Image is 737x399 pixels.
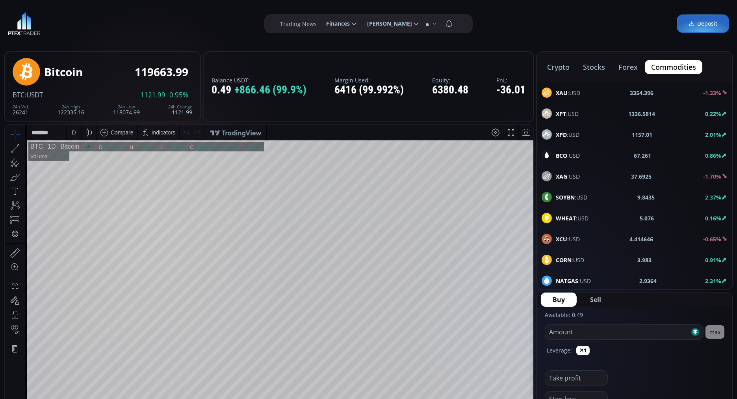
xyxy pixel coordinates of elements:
span: Deposit [689,20,717,28]
label: Trading News [280,20,317,28]
b: SOYBN [556,194,575,201]
button: ✕1 [576,346,590,355]
b: 3354.396 [630,89,653,97]
span: :USD [556,110,579,118]
div: 5d [78,317,84,324]
button: Buy [541,293,577,307]
div: 1D [38,18,51,25]
b: 0.16% [705,214,721,222]
span: Sell [590,295,601,304]
div: 24h Vol. [13,104,29,109]
b: 37.6925 [631,172,652,181]
div: Compare [106,4,129,11]
div: 119294.27 [98,19,123,25]
b: 5.076 [640,214,654,222]
div: Volume [26,28,43,34]
b: CORN [556,256,572,264]
b: 4.414646 [630,235,653,243]
b: 2.9364 [639,277,657,285]
span: +866.46 (99.9%) [234,84,306,96]
div: 118074.99 [113,104,140,115]
div: 6416 (99.992%) [334,84,404,96]
b: 3.983 [638,256,652,264]
b: XAG [556,173,567,180]
div: 23.37K [46,28,62,34]
div: auto [514,317,525,324]
div: -36.01 [496,84,525,96]
button: forex [612,60,644,74]
div: 1121.99 [168,104,192,115]
div: 0.49 [212,84,306,96]
b: 2.01% [705,131,721,138]
b: -0.65% [703,235,721,243]
b: XAU [556,89,568,97]
b: 1157.01 [632,131,653,139]
span: :USD [556,214,588,222]
b: XCU [556,235,567,243]
button: commodities [645,60,702,74]
div: D [67,4,71,11]
div: 6380.48 [432,84,468,96]
div: Market open [80,18,87,25]
div: H [125,19,129,25]
div: 119663.99 [189,19,213,25]
div: 122335.16 [129,19,153,25]
a: Deposit [677,15,729,33]
label: PnL: [496,77,525,83]
b: 1336.5814 [629,110,655,118]
div: Indicators [147,4,171,11]
b: -1.33% [703,89,721,97]
div: Bitcoin [44,66,83,78]
b: 0.91% [705,256,721,264]
div: 3m [51,317,59,324]
div: 5y [28,317,34,324]
button: stocks [577,60,611,74]
b: 0.86% [705,152,721,159]
div: 24h Low [113,104,140,109]
div: 1m [64,317,72,324]
div:  [7,105,13,113]
b: BCO [556,152,567,159]
div: Toggle Log Scale [498,313,511,328]
div: 24h Change [168,104,192,109]
label: Margin Used: [334,77,404,83]
button: 19:09:30 (UTC) [436,313,480,328]
div: 122335.16 [58,104,84,115]
div: 119663.99 [135,66,188,78]
div: Bitcoin [51,18,74,25]
div: BTC [26,18,38,25]
div: 118972.59 [159,19,183,25]
span: Finances [321,16,350,32]
span: :USD [556,151,580,160]
label: Balance USDT: [212,77,306,83]
div: +369.98 (+0.31%) [216,19,257,25]
span: 0.95% [169,91,188,99]
span: :USD [556,131,579,139]
div: 24h High [58,104,84,109]
span: :USD [556,193,587,201]
div: Hide Drawings Toolbar [18,295,22,305]
div: log [501,317,509,324]
div: 1d [89,317,95,324]
span: Buy [553,295,565,304]
label: Available: 0.49 [545,311,583,319]
div: Go to [106,313,118,328]
span: :USD [556,235,580,243]
b: -1.70% [703,173,721,180]
img: LOGO [8,12,41,35]
b: 0.22% [705,110,721,117]
button: Sell [578,293,613,307]
b: NATGAS [556,277,578,285]
span: :USD [556,277,591,285]
div: Toggle Auto Scale [511,313,527,328]
span: 1121.99 [140,91,165,99]
span: BTC [13,90,25,99]
span: :USD [556,89,580,97]
div: L [156,19,159,25]
b: 2.31% [705,277,721,285]
span: [PERSON_NAME] [362,16,412,32]
b: 2.37% [705,194,721,201]
span: :USD [556,256,584,264]
b: XPD [556,131,567,138]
